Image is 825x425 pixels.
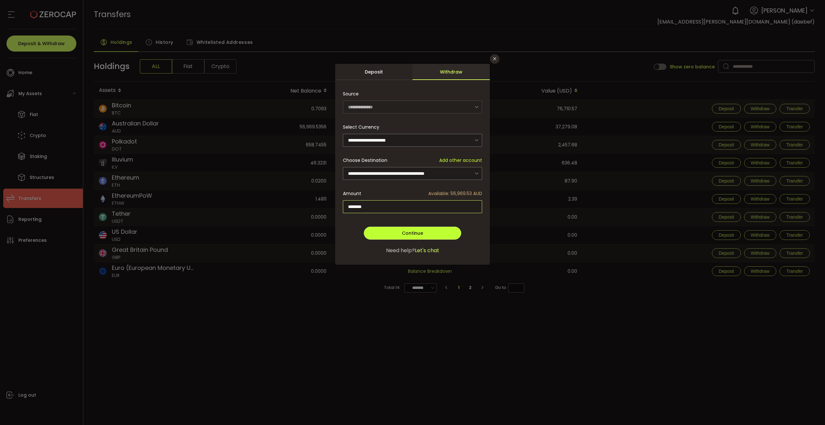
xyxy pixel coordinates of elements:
button: Continue [364,227,461,240]
div: Withdraw [412,64,490,80]
span: Continue [402,230,423,236]
span: Let's chat [415,247,439,254]
span: Source [343,87,359,100]
button: Close [490,54,500,64]
span: Need help? [386,247,415,254]
iframe: To enrich screen reader interactions, please activate Accessibility in Grammarly extension settings [793,394,825,425]
span: Add other account [439,157,482,164]
span: Available: 56,969.53 AUD [428,190,482,197]
span: Choose Destination [343,157,387,164]
label: Select Currency [343,124,383,130]
div: dialog [335,64,490,265]
div: Deposit [335,64,412,80]
span: Amount [343,190,361,197]
div: Chat Widget [793,394,825,425]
